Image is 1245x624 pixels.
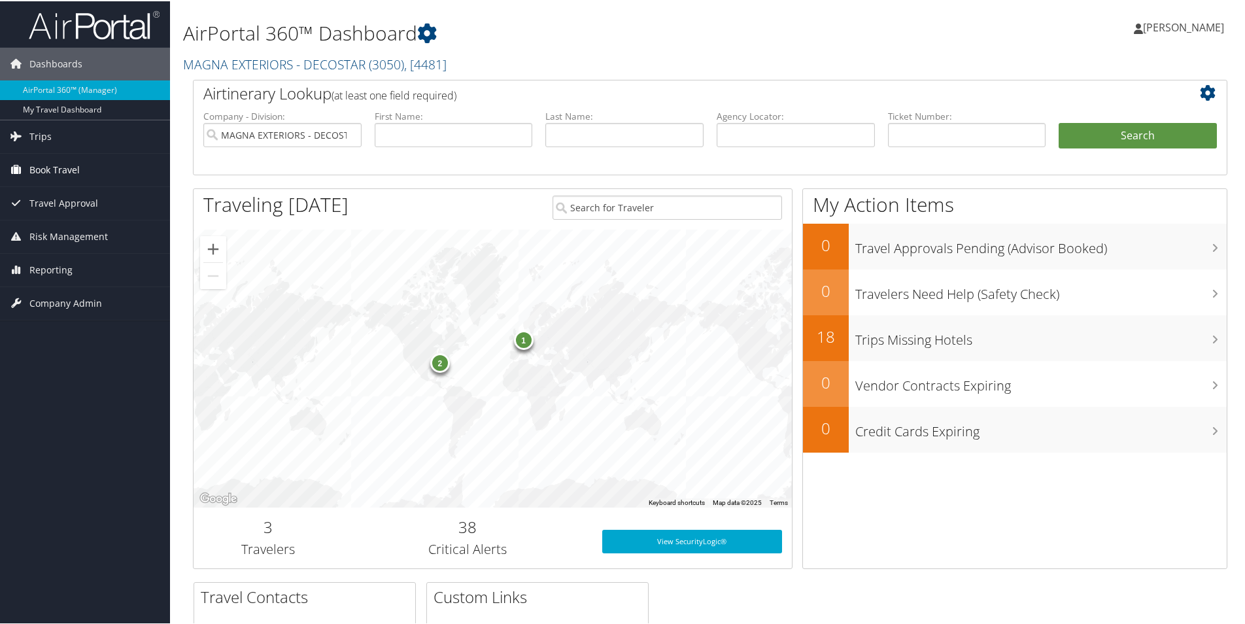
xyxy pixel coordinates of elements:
h2: 0 [803,233,849,255]
h2: Travel Contacts [201,585,415,607]
label: First Name: [375,109,533,122]
h2: 0 [803,279,849,301]
a: Terms (opens in new tab) [770,498,788,505]
span: Trips [29,119,52,152]
a: [PERSON_NAME] [1134,7,1237,46]
a: 0Travel Approvals Pending (Advisor Booked) [803,222,1227,268]
span: Book Travel [29,152,80,185]
h3: Critical Alerts [353,539,583,557]
button: Search [1059,122,1217,148]
h2: 38 [353,515,583,537]
a: 0Credit Cards Expiring [803,406,1227,451]
h2: Custom Links [434,585,648,607]
img: Google [197,489,240,506]
h2: 18 [803,324,849,347]
span: Travel Approval [29,186,98,218]
h3: Credit Cards Expiring [855,415,1227,440]
h2: 3 [203,515,333,537]
h2: 0 [803,370,849,392]
h1: AirPortal 360™ Dashboard [183,18,886,46]
label: Agency Locator: [717,109,875,122]
button: Zoom in [200,235,226,261]
div: 1 [514,329,534,349]
span: Dashboards [29,46,82,79]
span: Company Admin [29,286,102,319]
span: Reporting [29,252,73,285]
h3: Travelers [203,539,333,557]
a: 18Trips Missing Hotels [803,314,1227,360]
h3: Travelers Need Help (Safety Check) [855,277,1227,302]
label: Ticket Number: [888,109,1046,122]
h2: 0 [803,416,849,438]
h3: Travel Approvals Pending (Advisor Booked) [855,232,1227,256]
a: MAGNA EXTERIORS - DECOSTAR [183,54,447,72]
img: airportal-logo.png [29,9,160,39]
span: , [ 4481 ] [404,54,447,72]
h1: Traveling [DATE] [203,190,349,217]
a: View SecurityLogic® [602,529,782,552]
span: Risk Management [29,219,108,252]
a: Open this area in Google Maps (opens a new window) [197,489,240,506]
h1: My Action Items [803,190,1227,217]
span: ( 3050 ) [369,54,404,72]
input: Search for Traveler [553,194,782,218]
div: 2 [430,352,450,372]
h2: Airtinerary Lookup [203,81,1131,103]
span: (at least one field required) [332,87,456,101]
button: Zoom out [200,262,226,288]
span: [PERSON_NAME] [1143,19,1224,33]
a: 0Vendor Contracts Expiring [803,360,1227,406]
label: Company - Division: [203,109,362,122]
h3: Trips Missing Hotels [855,323,1227,348]
button: Keyboard shortcuts [649,497,705,506]
a: 0Travelers Need Help (Safety Check) [803,268,1227,314]
span: Map data ©2025 [713,498,762,505]
h3: Vendor Contracts Expiring [855,369,1227,394]
label: Last Name: [545,109,704,122]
